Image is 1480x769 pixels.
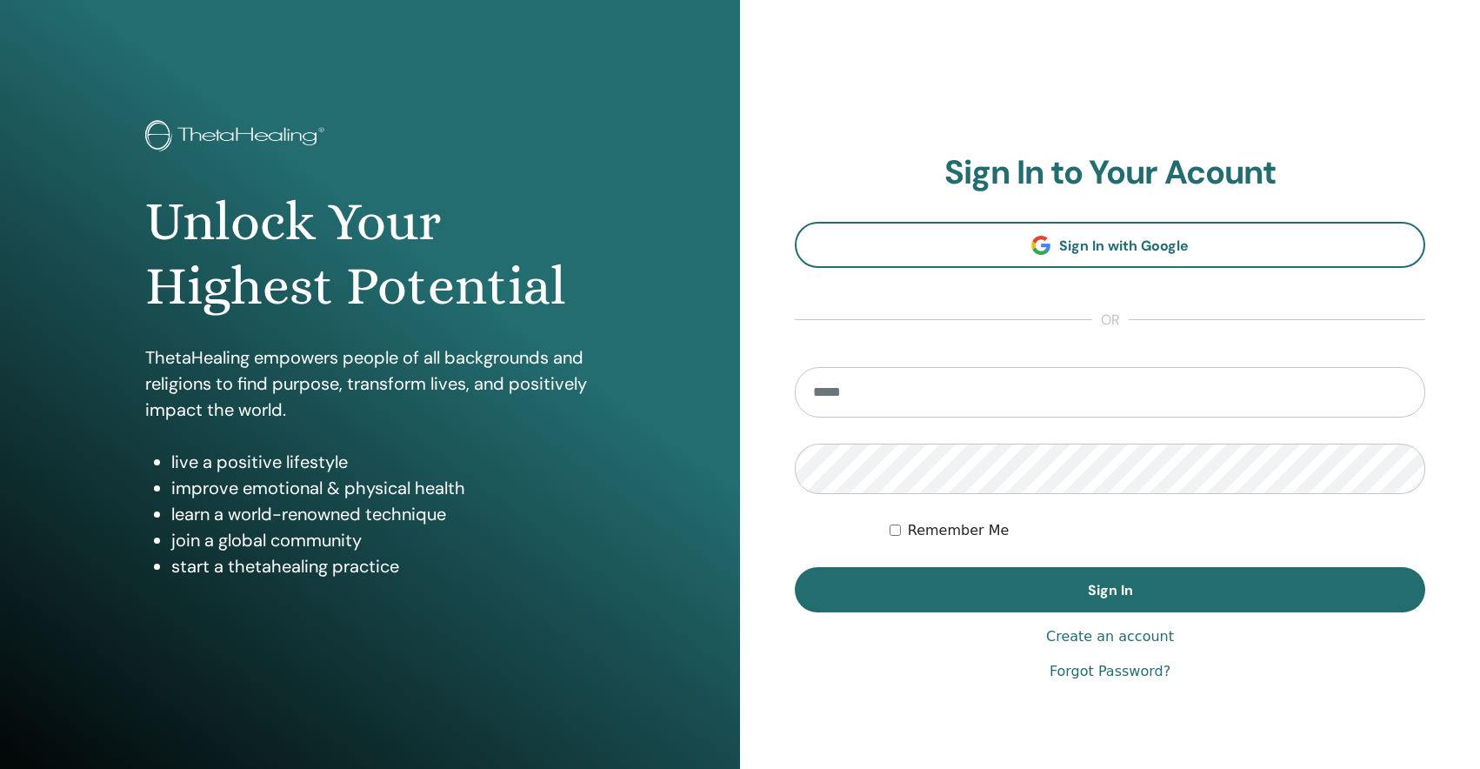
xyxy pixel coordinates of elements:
a: Sign In with Google [795,222,1425,268]
li: learn a world-renowned technique [171,501,595,527]
a: Create an account [1046,626,1174,647]
span: Sign In with Google [1059,237,1189,255]
li: join a global community [171,527,595,553]
span: Sign In [1088,581,1133,599]
h2: Sign In to Your Acount [795,153,1425,193]
p: ThetaHealing empowers people of all backgrounds and religions to find purpose, transform lives, a... [145,344,595,423]
div: Keep me authenticated indefinitely or until I manually logout [890,520,1425,541]
li: live a positive lifestyle [171,449,595,475]
span: or [1092,310,1129,331]
label: Remember Me [908,520,1010,541]
li: start a thetahealing practice [171,553,595,579]
a: Forgot Password? [1050,661,1170,682]
h1: Unlock Your Highest Potential [145,190,595,319]
button: Sign In [795,567,1425,612]
li: improve emotional & physical health [171,475,595,501]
